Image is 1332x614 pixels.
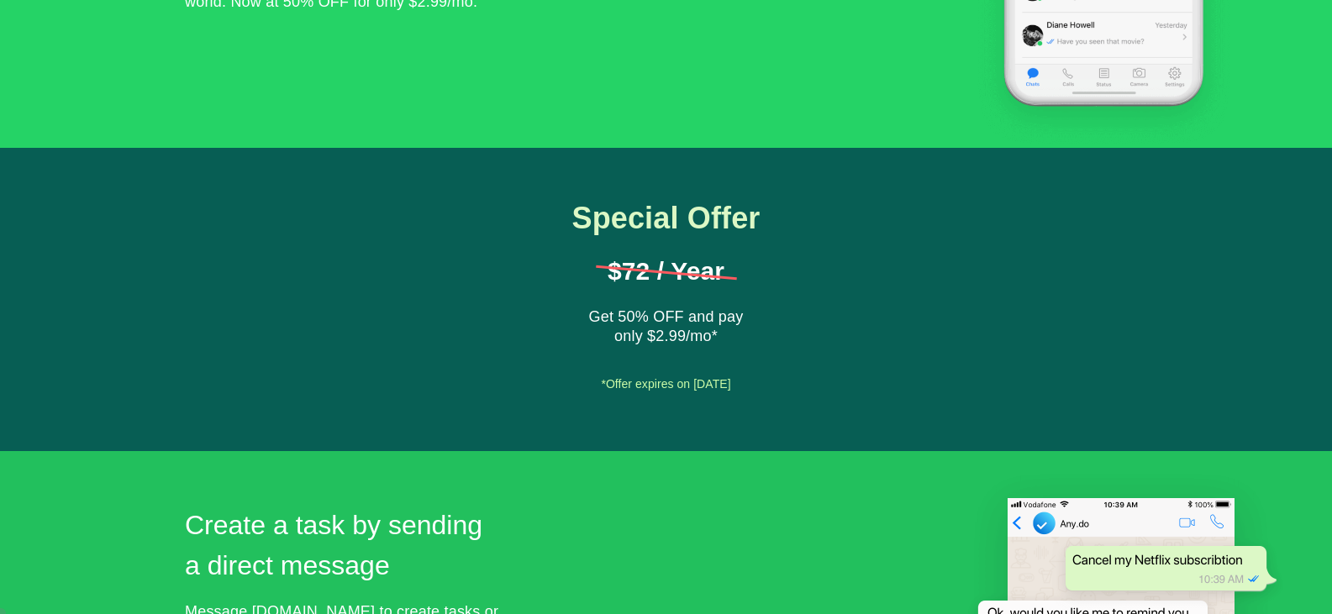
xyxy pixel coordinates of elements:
div: *Offer expires on [DATE] [535,372,798,397]
h1: Special Offer [535,202,798,235]
div: Get 50% OFF and pay only $2.99/mo* [582,307,750,348]
h1: $72 / Year [596,259,737,284]
h2: Create a task by sending a direct message [185,505,496,585]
